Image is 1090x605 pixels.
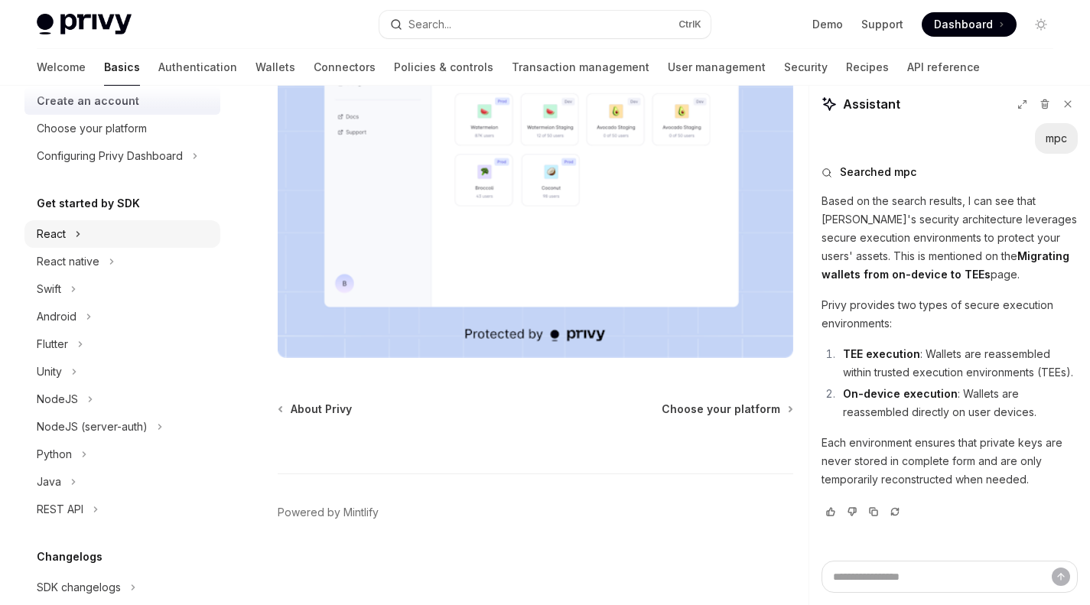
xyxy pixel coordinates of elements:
[37,280,61,298] div: Swift
[24,574,220,601] button: SDK changelogs
[843,95,900,113] span: Assistant
[24,413,220,441] button: NodeJS (server-auth)
[678,18,701,31] span: Ctrl K
[1046,131,1067,146] div: mpc
[662,402,792,417] a: Choose your platform
[37,225,66,243] div: React
[934,17,993,32] span: Dashboard
[37,307,76,326] div: Android
[37,390,78,408] div: NodeJS
[864,504,883,519] button: Copy chat response
[37,335,68,353] div: Flutter
[822,192,1078,284] p: Based on the search results, I can see that [PERSON_NAME]'s security architecture leverages secur...
[24,115,220,142] a: Choose your platform
[922,12,1017,37] a: Dashboard
[838,345,1078,382] li: : Wallets are reassembled within trusted execution environments (TEEs).
[822,164,1078,180] button: Searched mpc
[668,49,766,86] a: User management
[822,296,1078,333] p: Privy provides two types of secure execution environments:
[24,303,220,330] button: Android
[1029,12,1053,37] button: Toggle dark mode
[24,330,220,358] button: Flutter
[861,17,903,32] a: Support
[843,387,958,400] strong: On-device execution
[379,11,710,38] button: Search...CtrlK
[255,49,295,86] a: Wallets
[37,147,183,165] div: Configuring Privy Dashboard
[37,548,102,566] h5: Changelogs
[394,49,493,86] a: Policies & controls
[314,49,376,86] a: Connectors
[24,385,220,413] button: NodeJS
[846,49,889,86] a: Recipes
[822,561,1078,593] textarea: Ask a question...
[1052,568,1070,586] button: Send message
[37,49,86,86] a: Welcome
[37,500,83,519] div: REST API
[37,14,132,35] img: light logo
[24,468,220,496] button: Java
[291,402,352,417] span: About Privy
[278,505,379,520] a: Powered by Mintlify
[37,119,147,138] div: Choose your platform
[37,473,61,491] div: Java
[907,49,980,86] a: API reference
[37,445,72,464] div: Python
[662,402,780,417] span: Choose your platform
[886,504,904,519] button: Reload last chat
[838,385,1078,421] li: : Wallets are reassembled directly on user devices.
[840,164,916,180] span: Searched mpc
[843,347,920,360] strong: TEE execution
[279,402,352,417] a: About Privy
[24,496,220,523] button: REST API
[104,49,140,86] a: Basics
[512,49,649,86] a: Transaction management
[24,358,220,385] button: Unity
[158,49,237,86] a: Authentication
[784,49,828,86] a: Security
[24,142,220,170] button: Configuring Privy Dashboard
[37,418,148,436] div: NodeJS (server-auth)
[24,248,220,275] button: React native
[822,504,840,519] button: Vote that response was good
[822,434,1078,489] p: Each environment ensures that private keys are never stored in complete form and are only tempora...
[24,220,220,248] button: React
[24,441,220,468] button: Python
[37,252,99,271] div: React native
[24,275,220,303] button: Swift
[37,578,121,597] div: SDK changelogs
[843,504,861,519] button: Vote that response was not good
[37,363,62,381] div: Unity
[37,194,140,213] h5: Get started by SDK
[408,15,451,34] div: Search...
[812,17,843,32] a: Demo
